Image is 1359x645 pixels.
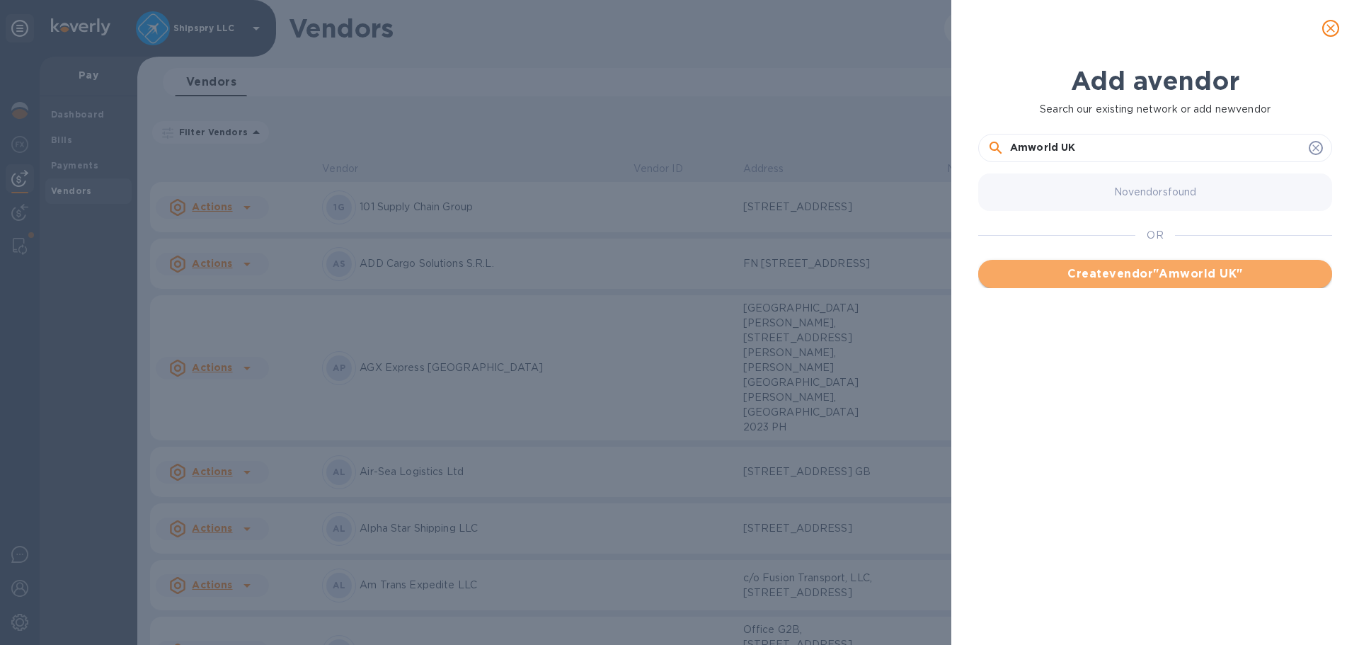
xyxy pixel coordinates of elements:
[990,266,1321,282] span: Create vendor " Amworld UK "
[1071,65,1239,96] b: Add a vendor
[1114,185,1197,200] p: No vendors found
[978,168,1343,601] div: grid
[1147,228,1163,243] p: OR
[978,102,1332,117] p: Search our existing network or add new vendor
[1314,11,1348,45] button: close
[978,260,1332,288] button: Createvendor"Amworld UK"
[1010,137,1303,159] input: Search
